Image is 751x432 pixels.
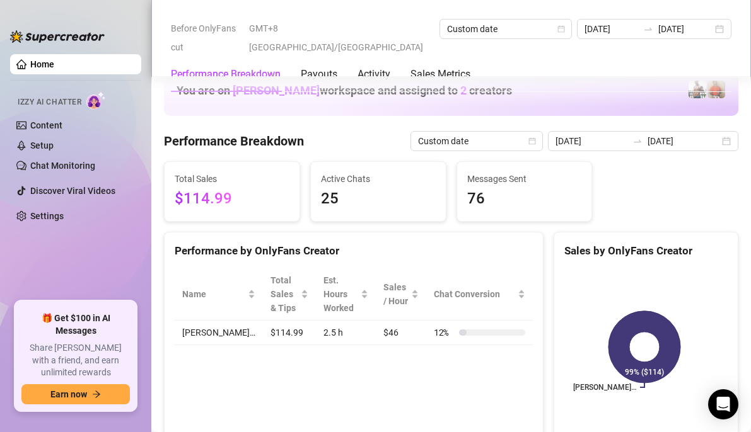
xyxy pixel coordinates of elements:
[410,67,470,82] div: Sales Metrics
[21,342,130,379] span: Share [PERSON_NAME] with a friend, and earn unlimited rewards
[263,321,316,345] td: $114.99
[30,161,95,171] a: Chat Monitoring
[175,268,263,321] th: Name
[18,96,81,108] span: Izzy AI Chatter
[86,91,106,110] img: AI Chatter
[321,172,436,186] span: Active Chats
[658,22,713,36] input: End date
[249,19,432,57] span: GMT+8 [GEOGRAPHIC_DATA]/[GEOGRAPHIC_DATA]
[30,186,115,196] a: Discover Viral Videos
[467,187,582,211] span: 76
[30,140,54,151] a: Setup
[434,287,515,301] span: Chat Conversion
[557,25,565,33] span: calendar
[376,321,426,345] td: $46
[175,321,263,345] td: [PERSON_NAME]…
[271,273,298,315] span: Total Sales & Tips
[164,132,304,150] h4: Performance Breakdown
[92,390,101,399] span: arrow-right
[573,383,636,392] text: [PERSON_NAME]…
[632,136,643,146] span: to
[10,30,105,43] img: logo-BBDzfeDw.svg
[30,120,62,130] a: Content
[564,242,728,259] div: Sales by OnlyFans Creator
[383,280,409,308] span: Sales / Hour
[182,287,245,301] span: Name
[418,132,535,151] span: Custom date
[358,67,390,82] div: Activity
[447,20,564,38] span: Custom date
[434,326,454,339] span: 12 %
[321,187,436,211] span: 25
[171,67,281,82] div: Performance Breakdown
[316,321,376,345] td: 2.5 h
[175,172,289,186] span: Total Sales
[708,389,738,419] div: Open Intercom Messenger
[21,384,130,404] button: Earn nowarrow-right
[30,211,64,221] a: Settings
[50,389,87,399] span: Earn now
[643,24,653,34] span: to
[175,187,289,211] span: $114.99
[301,67,337,82] div: Payouts
[585,22,639,36] input: Start date
[30,59,54,69] a: Home
[648,134,719,148] input: End date
[632,136,643,146] span: swap-right
[643,24,653,34] span: swap-right
[323,273,358,315] div: Est. Hours Worked
[556,134,627,148] input: Start date
[263,268,316,321] th: Total Sales & Tips
[175,242,533,259] div: Performance by OnlyFans Creator
[467,172,582,186] span: Messages Sent
[171,19,242,57] span: Before OnlyFans cut
[426,268,533,321] th: Chat Conversion
[376,268,426,321] th: Sales / Hour
[21,312,130,337] span: 🎁 Get $100 in AI Messages
[528,137,536,145] span: calendar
